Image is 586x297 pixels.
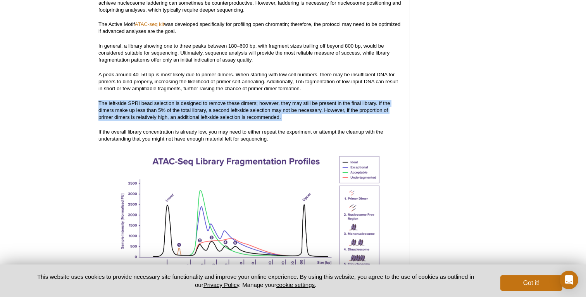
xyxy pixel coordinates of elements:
a: Privacy Policy [203,282,239,288]
p: A peak around 40–50 bp is most likely due to primer dimers. When starting with low cell numbers, ... [98,71,402,92]
a: ATAC-seq kit [135,21,164,27]
p: The Active Motif was developed specifically for profiling open chromatin; therefore, the protocol... [98,21,402,35]
p: The left-side SPRI bead selection is designed to remove these dimers; however, they may still be ... [98,100,402,121]
button: cookie settings [276,282,315,288]
button: Got it! [500,275,562,291]
p: If the overall library concentration is already low, you may need to either repeat the experiment... [98,129,402,142]
p: In general, a library showing one to three peaks between 180–600 bp, with fragment sizes trailing... [98,43,402,64]
div: Open Intercom Messenger [560,271,578,289]
p: This website uses cookies to provide necessary site functionality and improve your online experie... [24,273,488,289]
img: ATAC-seq library [115,150,386,279]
